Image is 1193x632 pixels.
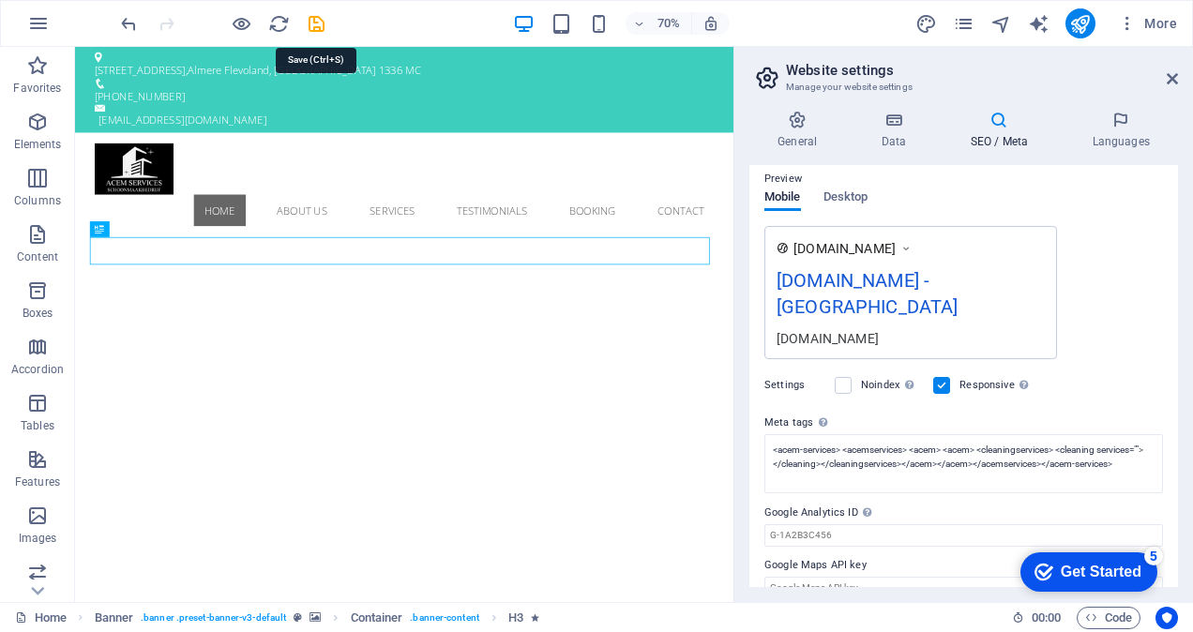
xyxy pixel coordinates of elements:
[1045,610,1048,624] span: :
[1118,14,1177,33] span: More
[786,79,1140,96] h3: Manage your website settings
[15,9,152,49] div: Get Started 5 items remaining, 0% complete
[915,13,937,35] i: Design (Ctrl+Alt+Y)
[786,62,1178,79] h2: Website settings
[15,607,67,629] a: Click to cancel selection. Double-click to open Pages
[117,12,140,35] button: undo
[702,15,719,32] i: On resize automatically adjust zoom level to fit chosen device.
[95,607,540,629] nav: breadcrumb
[764,190,868,226] div: Preview
[990,13,1012,35] i: Navigator
[953,12,975,35] button: pages
[942,111,1064,150] h4: SEO / Meta
[14,137,62,152] p: Elements
[959,374,1034,397] label: Responsive
[764,577,1163,599] input: Google Maps API key...
[953,13,974,35] i: Pages (Ctrl+Alt+S)
[861,374,922,397] label: Noindex
[764,502,1163,524] label: Google Analytics ID
[23,306,53,321] p: Boxes
[1064,111,1178,150] h4: Languages
[351,607,403,629] span: Click to select. Double-click to edit
[410,607,478,629] span: . banner-content
[853,111,942,150] h4: Data
[777,266,1045,329] div: [DOMAIN_NAME] - [GEOGRAPHIC_DATA]
[55,21,136,38] div: Get Started
[823,186,868,212] span: Desktop
[531,612,539,623] i: Element contains an animation
[1155,607,1178,629] button: Usercentrics
[764,412,1163,434] label: Meta tags
[764,186,801,212] span: Mobile
[749,111,853,150] h4: General
[17,249,58,264] p: Content
[793,239,896,258] span: [DOMAIN_NAME]
[1028,12,1050,35] button: text_generator
[1069,13,1091,35] i: Publish
[990,12,1013,35] button: navigator
[19,531,57,546] p: Images
[1032,607,1061,629] span: 00 00
[139,4,158,23] div: 5
[95,607,134,629] span: Click to select. Double-click to edit
[1028,13,1050,35] i: AI Writer
[764,168,802,190] p: Preview
[626,12,692,35] button: 70%
[508,607,523,629] span: Click to select. Double-click to edit
[1077,607,1140,629] button: Code
[1085,607,1132,629] span: Code
[310,612,321,623] i: This element contains a background
[11,362,64,377] p: Accordion
[13,81,61,96] p: Favorites
[305,12,327,35] button: save
[915,12,938,35] button: design
[764,524,1163,547] input: G-1A2B3C456
[294,612,302,623] i: This element is a customizable preset
[15,474,60,489] p: Features
[777,328,1045,348] div: [DOMAIN_NAME]
[1065,8,1095,38] button: publish
[764,554,1163,577] label: Google Maps API key
[654,12,684,35] h6: 70%
[764,374,825,397] label: Settings
[14,193,61,208] p: Columns
[1110,8,1185,38] button: More
[141,607,286,629] span: . banner .preset-banner-v3-default
[1012,607,1062,629] h6: Session time
[267,12,290,35] button: reload
[21,418,54,433] p: Tables
[118,13,140,35] i: Undo: Change meta tags (Ctrl+Z)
